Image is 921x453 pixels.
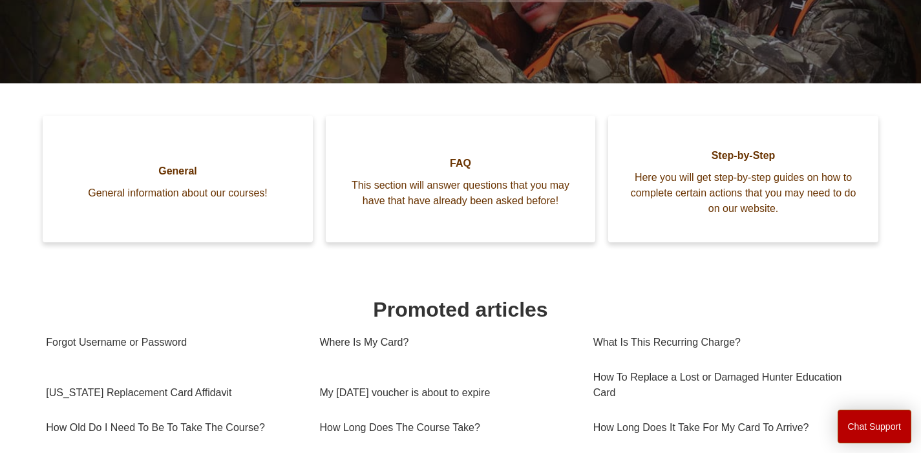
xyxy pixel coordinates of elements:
[838,410,912,443] button: Chat Support
[46,325,300,360] a: Forgot Username or Password
[46,375,300,410] a: [US_STATE] Replacement Card Affidavit
[319,325,573,360] a: Where Is My Card?
[62,185,293,201] span: General information about our courses!
[593,410,867,445] a: How Long Does It Take For My Card To Arrive?
[46,294,875,325] h1: Promoted articles
[319,410,573,445] a: How Long Does The Course Take?
[345,156,577,171] span: FAQ
[62,163,293,179] span: General
[593,360,867,410] a: How To Replace a Lost or Damaged Hunter Education Card
[628,148,859,163] span: Step-by-Step
[608,116,878,242] a: Step-by-Step Here you will get step-by-step guides on how to complete certain actions that you ma...
[46,410,300,445] a: How Old Do I Need To Be To Take The Course?
[319,375,573,410] a: My [DATE] voucher is about to expire
[628,170,859,216] span: Here you will get step-by-step guides on how to complete certain actions that you may need to do ...
[43,116,313,242] a: General General information about our courses!
[593,325,867,360] a: What Is This Recurring Charge?
[326,116,596,242] a: FAQ This section will answer questions that you may have that have already been asked before!
[345,178,577,209] span: This section will answer questions that you may have that have already been asked before!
